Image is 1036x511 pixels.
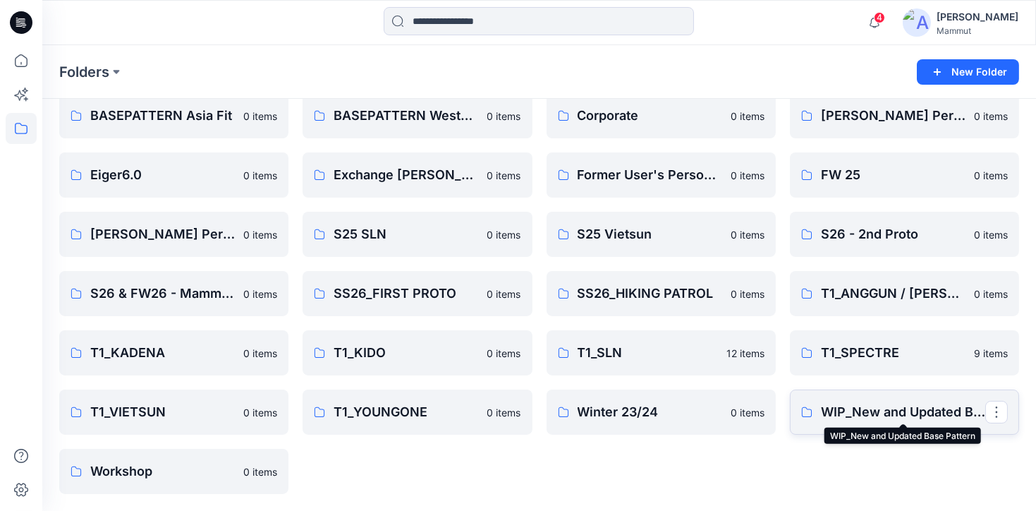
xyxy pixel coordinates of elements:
[578,224,722,244] p: S25 Vietsun
[821,343,965,363] p: T1_SPECTRE
[578,343,718,363] p: T1_SLN
[90,343,235,363] p: T1_KADENA
[821,224,965,244] p: S26 - 2nd Proto
[547,330,776,375] a: T1_SLN12 items
[59,330,288,375] a: T1_KADENA0 items
[821,106,965,126] p: [PERSON_NAME] Personal Zone
[90,224,235,244] p: [PERSON_NAME] Personal Zone
[243,287,277,301] p: 0 items
[578,106,722,126] p: Corporate
[90,165,235,185] p: Eiger6.0
[243,464,277,479] p: 0 items
[790,152,1019,198] a: FW 250 items
[334,165,478,185] p: Exchange [PERSON_NAME] & [PERSON_NAME]
[547,390,776,435] a: Winter 23/240 items
[59,152,288,198] a: Eiger6.00 items
[731,109,764,124] p: 0 items
[303,212,532,257] a: S25 SLN0 items
[59,449,288,494] a: Workshop0 items
[334,284,478,303] p: SS26_FIRST PROTO
[547,152,776,198] a: Former User's Personal Zone0 items
[90,106,235,126] p: BASEPATTERN Asia Fit
[303,330,532,375] a: T1_KIDO0 items
[731,227,764,242] p: 0 items
[937,25,1018,36] div: Mammut
[487,405,521,420] p: 0 items
[790,271,1019,316] a: T1_ANGGUN / [PERSON_NAME]0 items
[731,405,764,420] p: 0 items
[487,168,521,183] p: 0 items
[937,8,1018,25] div: [PERSON_NAME]
[874,12,885,23] span: 4
[243,405,277,420] p: 0 items
[90,462,235,481] p: Workshop
[334,224,478,244] p: S25 SLN
[578,165,722,185] p: Former User's Personal Zone
[243,227,277,242] p: 0 items
[578,284,722,303] p: SS26_HIKING PATROL
[731,168,764,183] p: 0 items
[731,287,764,301] p: 0 items
[487,109,521,124] p: 0 items
[334,402,478,422] p: T1_YOUNGONE
[59,62,109,82] a: Folders
[303,271,532,316] a: SS26_FIRST PROTO0 items
[487,227,521,242] p: 0 items
[243,346,277,361] p: 0 items
[726,346,764,361] p: 12 items
[974,109,1008,124] p: 0 items
[790,330,1019,375] a: T1_SPECTRE9 items
[487,287,521,301] p: 0 items
[59,271,288,316] a: S26 & FW26 - Mammut Base0 items
[974,227,1008,242] p: 0 items
[90,402,235,422] p: T1_VIETSUN
[90,284,235,303] p: S26 & FW26 - Mammut Base
[59,390,288,435] a: T1_VIETSUN0 items
[974,168,1008,183] p: 0 items
[821,165,965,185] p: FW 25
[59,93,288,138] a: BASEPATTERN Asia Fit0 items
[974,346,1008,361] p: 9 items
[547,271,776,316] a: SS26_HIKING PATROL0 items
[487,346,521,361] p: 0 items
[821,284,965,303] p: T1_ANGGUN / [PERSON_NAME]
[790,212,1019,257] a: S26 - 2nd Proto0 items
[334,343,478,363] p: T1_KIDO
[790,93,1019,138] a: [PERSON_NAME] Personal Zone0 items
[243,109,277,124] p: 0 items
[547,93,776,138] a: Corporate0 items
[303,152,532,198] a: Exchange [PERSON_NAME] & [PERSON_NAME]0 items
[243,168,277,183] p: 0 items
[547,212,776,257] a: S25 Vietsun0 items
[821,402,985,422] p: WIP_New and Updated Base Pattern
[790,390,1019,435] a: WIP_New and Updated Base Pattern
[974,287,1008,301] p: 0 items
[903,8,931,37] img: avatar
[578,402,722,422] p: Winter 23/24
[59,212,288,257] a: [PERSON_NAME] Personal Zone0 items
[917,59,1019,85] button: New Folder
[334,106,478,126] p: BASEPATTERN Western Fit
[303,93,532,138] a: BASEPATTERN Western Fit0 items
[303,390,532,435] a: T1_YOUNGONE0 items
